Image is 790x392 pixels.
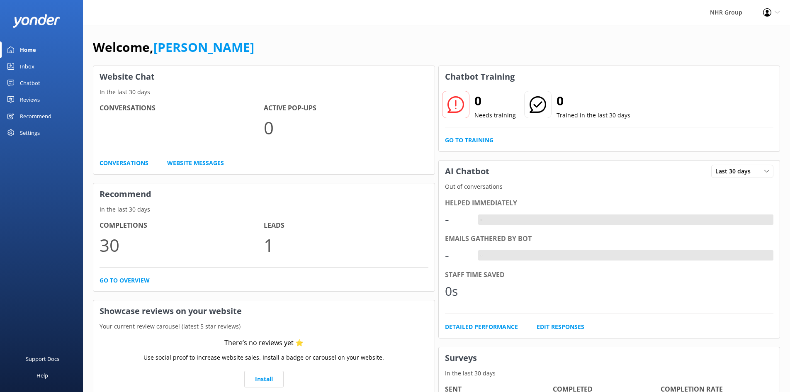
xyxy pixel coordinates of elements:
div: - [445,246,470,265]
a: Edit Responses [537,322,584,331]
div: - [445,209,470,229]
p: 1 [264,231,428,259]
p: 30 [100,231,264,259]
div: Emails gathered by bot [445,234,774,244]
a: Go to Training [445,136,493,145]
a: Install [244,371,284,387]
h3: Surveys [439,347,780,369]
div: Helped immediately [445,198,774,209]
h4: Completions [100,220,264,231]
h3: AI Chatbot [439,161,496,182]
div: Staff time saved [445,270,774,280]
div: Recommend [20,108,51,124]
p: 0 [264,114,428,141]
img: yonder-white-logo.png [12,14,60,28]
h4: Active Pop-ups [264,103,428,114]
div: Chatbot [20,75,40,91]
a: Go to overview [100,276,150,285]
h1: Welcome, [93,37,254,57]
h3: Showcase reviews on your website [93,300,435,322]
h4: Leads [264,220,428,231]
div: Inbox [20,58,34,75]
h3: Chatbot Training [439,66,521,88]
div: - [478,214,484,225]
p: In the last 30 days [93,88,435,97]
p: In the last 30 days [439,369,780,378]
p: Your current review carousel (latest 5 star reviews) [93,322,435,331]
div: Help [36,367,48,384]
div: Settings [20,124,40,141]
p: In the last 30 days [93,205,435,214]
a: Detailed Performance [445,322,518,331]
a: [PERSON_NAME] [153,39,254,56]
a: Conversations [100,158,148,168]
p: Use social proof to increase website sales. Install a badge or carousel on your website. [143,353,384,362]
a: Website Messages [167,158,224,168]
h3: Recommend [93,183,435,205]
div: - [478,250,484,261]
h4: Conversations [100,103,264,114]
div: Home [20,41,36,58]
div: 0s [445,281,470,301]
div: There’s no reviews yet ⭐ [224,338,304,348]
span: Last 30 days [715,167,756,176]
p: Out of conversations [439,182,780,191]
div: Reviews [20,91,40,108]
div: Support Docs [26,351,59,367]
h2: 0 [557,91,630,111]
h2: 0 [474,91,516,111]
p: Needs training [474,111,516,120]
p: Trained in the last 30 days [557,111,630,120]
h3: Website Chat [93,66,435,88]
